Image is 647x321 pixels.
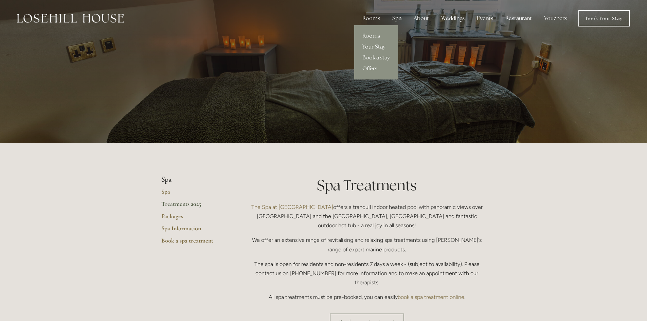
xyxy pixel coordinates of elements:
[161,175,226,184] li: Spa
[248,260,486,287] p: The spa is open for residents and non-residents 7 days a week - (subject to availability). Please...
[354,52,398,63] a: Book a stay
[408,12,434,25] div: About
[357,12,385,25] div: Rooms
[387,12,407,25] div: Spa
[161,212,226,225] a: Packages
[354,63,398,74] a: Offers
[578,10,630,26] a: Book Your Stay
[161,200,226,212] a: Treatments 2025
[354,41,398,52] a: Your Stay
[248,175,486,195] h1: Spa Treatments
[539,12,572,25] a: Vouchers
[251,204,333,210] a: The Spa at [GEOGRAPHIC_DATA]
[17,14,124,23] img: Losehill House
[248,202,486,230] p: offers a tranquil indoor heated pool with panoramic views over [GEOGRAPHIC_DATA] and the [GEOGRAP...
[161,225,226,237] a: Spa Information
[500,12,537,25] div: Restaurant
[161,237,226,249] a: Book a spa treatment
[436,12,470,25] div: Weddings
[471,12,499,25] div: Events
[354,31,398,41] a: Rooms
[398,294,464,300] a: book a spa treatment online
[248,235,486,254] p: We offer an extensive range of revitalising and relaxing spa treatments using [PERSON_NAME]'s ran...
[248,292,486,302] p: All spa treatments must be pre-booked, you can easily .
[161,188,226,200] a: Spa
